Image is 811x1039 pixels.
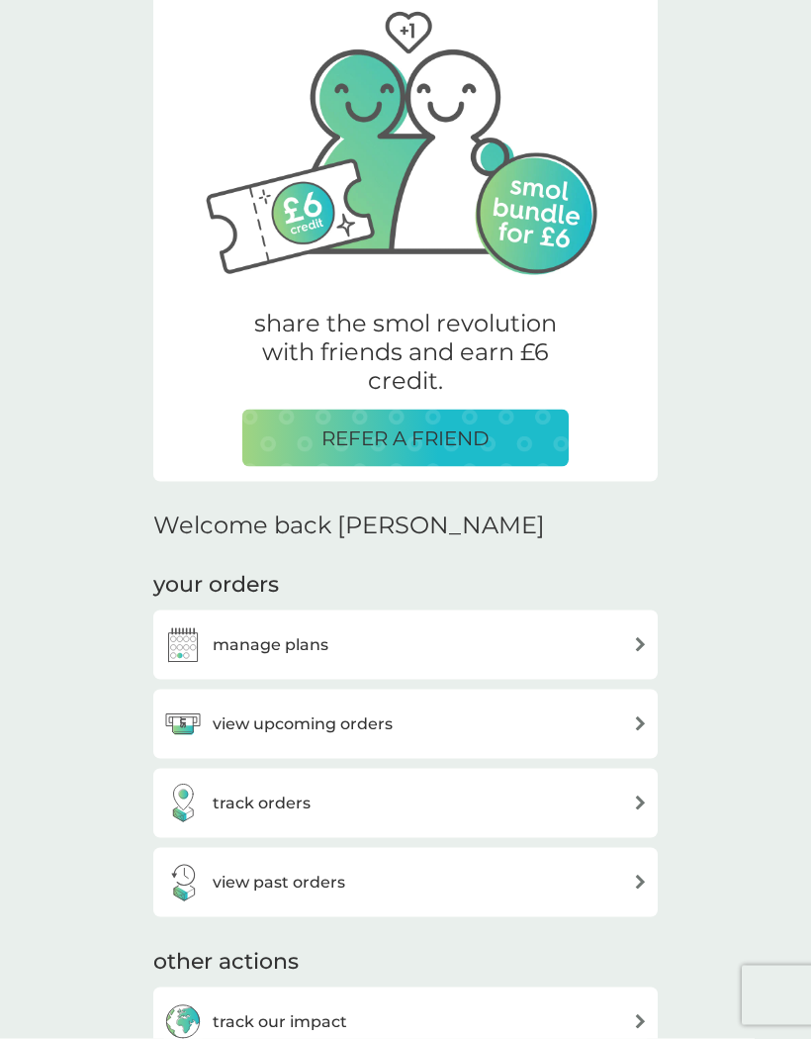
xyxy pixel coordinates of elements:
img: arrow right [633,1014,648,1029]
h3: view upcoming orders [213,711,393,737]
button: REFER A FRIEND [242,410,569,467]
p: REFER A FRIEND [321,423,490,454]
img: arrow right [633,637,648,652]
p: share the smol revolution with friends and earn £6 credit. [242,310,569,395]
h3: track orders [213,791,311,816]
h3: view past orders [213,870,345,896]
h3: track our impact [213,1009,347,1035]
img: arrow right [633,875,648,890]
h2: Welcome back [PERSON_NAME] [153,512,545,540]
img: arrow right [633,716,648,731]
img: arrow right [633,796,648,810]
h3: manage plans [213,632,328,658]
h3: your orders [153,570,279,601]
h3: other actions [153,947,299,978]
